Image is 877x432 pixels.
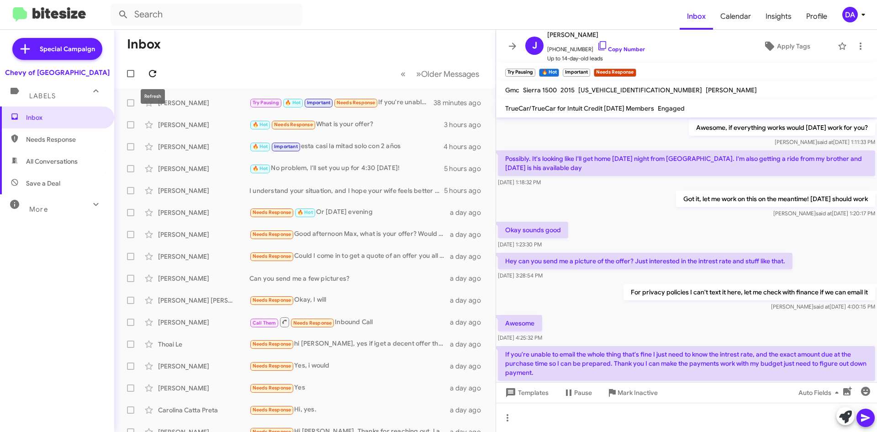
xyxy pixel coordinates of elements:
span: Save a Deal [26,179,60,188]
span: Needs Response [253,231,291,237]
span: Sierra 1500 [523,86,557,94]
span: Auto Fields [798,384,842,401]
span: said at [817,139,833,145]
h1: Inbox [127,37,161,52]
p: Possibly. It's looking like I'll get home [DATE] night from [GEOGRAPHIC_DATA]. I'm also getting a... [498,150,875,176]
div: Yes [249,383,450,393]
span: Important [307,100,331,106]
div: Thoai Le [158,340,249,349]
span: Up to 14-day-old leads [547,54,645,63]
div: a day ago [450,362,488,371]
a: Inbox [680,3,713,30]
span: Labels [29,92,56,100]
a: Insights [758,3,799,30]
span: 🔥 Hot [253,122,268,128]
a: Special Campaign [12,38,102,60]
span: Templates [503,384,549,401]
div: [PERSON_NAME] [158,142,249,151]
div: [PERSON_NAME] [158,186,249,195]
div: a day ago [450,405,488,415]
span: said at [816,210,832,217]
span: Needs Response [253,297,291,303]
div: a day ago [450,384,488,393]
span: Gmc [505,86,519,94]
div: No problem, I'll set you up for 4:30 [DATE]! [249,163,444,174]
div: I understand your situation, and I hope your wife feels better soon. Unfortunately, I can't provi... [249,186,444,195]
button: Auto Fields [791,384,850,401]
div: [PERSON_NAME] [158,384,249,393]
a: Copy Number [597,46,645,53]
div: Could I come in to get a quote of an offer you all are wiling to do [249,251,450,261]
a: Calendar [713,3,758,30]
span: All Conversations [26,157,78,166]
span: 🔥 Hot [297,209,313,215]
p: Awesome, if everything works would [DATE] work for you? [689,119,875,136]
span: Call Them [253,320,276,326]
div: Can you send me a few pictures? [249,274,450,283]
span: 🔥 Hot [285,100,301,106]
span: [DATE] 1:23:30 PM [498,241,542,248]
span: Mark Inactive [618,384,658,401]
small: Try Pausing [505,69,535,77]
div: Hi, yes. [249,405,450,415]
span: [PERSON_NAME] [547,29,645,40]
span: [PERSON_NAME] [DATE] 1:11:33 PM [775,139,875,145]
div: 5 hours ago [444,186,488,195]
span: [US_VEHICLE_IDENTIFICATION_NUMBER] [578,86,702,94]
button: Previous [395,64,411,83]
button: Apply Tags [740,38,833,54]
span: [DATE] 4:25:32 PM [498,334,542,341]
div: a day ago [450,274,488,283]
div: Refresh [141,89,165,104]
button: Mark Inactive [599,384,665,401]
div: If you're unable to email the whole thing that's fine I just need to know the intrest rate, and t... [249,97,433,108]
div: a day ago [450,230,488,239]
p: Hey can you send me a picture of the offer? Just interested in the intrest rate and stuff like that. [498,253,792,269]
div: 3 hours ago [444,120,488,129]
span: 🔥 Hot [253,144,268,149]
span: More [29,205,48,213]
span: Needs Response [253,385,291,391]
small: Needs Response [594,69,636,77]
p: If you're unable to email the whole thing that's fine I just need to know the intrest rate, and t... [498,346,875,381]
span: « [401,68,406,80]
div: esta casi la mitad solo con 2 años [249,141,444,152]
div: a day ago [450,296,488,305]
div: Or [DATE] evening [249,207,450,218]
span: » [416,68,421,80]
span: said at [814,303,829,310]
span: Needs Response [253,363,291,369]
span: 🔥 Hot [253,165,268,171]
p: Okay sounds good [498,222,568,238]
span: Older Messages [421,69,479,79]
span: Needs Response [253,407,291,413]
span: 2015 [560,86,575,94]
div: [PERSON_NAME] [158,318,249,327]
div: a day ago [450,208,488,217]
button: Templates [496,384,556,401]
span: Needs Response [253,253,291,259]
p: Got it, let me work on this on the meantime! [DATE] should work [676,191,875,207]
span: Apply Tags [777,38,810,54]
button: DA [835,7,867,22]
div: Good afternoon Max, what is your offer? Would you also help me with finding a used truck as a rep... [249,229,450,240]
p: For privacy policies I can't text it here, let me check with finance if we can email it [623,284,875,300]
span: Needs Response [293,320,332,326]
a: Profile [799,3,835,30]
button: Next [411,64,485,83]
nav: Page navigation example [396,64,485,83]
span: J [532,38,537,53]
div: What is your offer? [249,119,444,130]
span: Try Pausing [253,100,279,106]
span: Inbox [26,113,104,122]
div: Yes, i would [249,361,450,371]
div: Inbound Call [249,316,450,328]
div: a day ago [450,318,488,327]
span: Engaged [658,104,685,112]
span: [PHONE_NUMBER] [547,40,645,54]
span: Needs Response [337,100,375,106]
span: [DATE] 3:28:54 PM [498,272,543,279]
span: Needs Response [253,341,291,347]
